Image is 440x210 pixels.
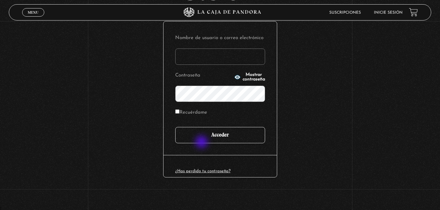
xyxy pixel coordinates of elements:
a: View your shopping cart [409,8,418,17]
label: Contraseña [175,71,232,81]
label: Recuérdame [175,108,207,118]
input: Recuérdame [175,109,179,114]
span: Mostrar contraseña [243,73,265,82]
a: Suscripciones [329,11,361,15]
a: ¿Has perdido tu contraseña? [175,169,231,173]
label: Nombre de usuario o correo electrónico [175,33,265,43]
span: Cerrar [25,16,41,21]
span: Menu [28,10,38,14]
button: Mostrar contraseña [234,73,265,82]
input: Acceder [175,127,265,143]
a: Inicie sesión [374,11,403,15]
